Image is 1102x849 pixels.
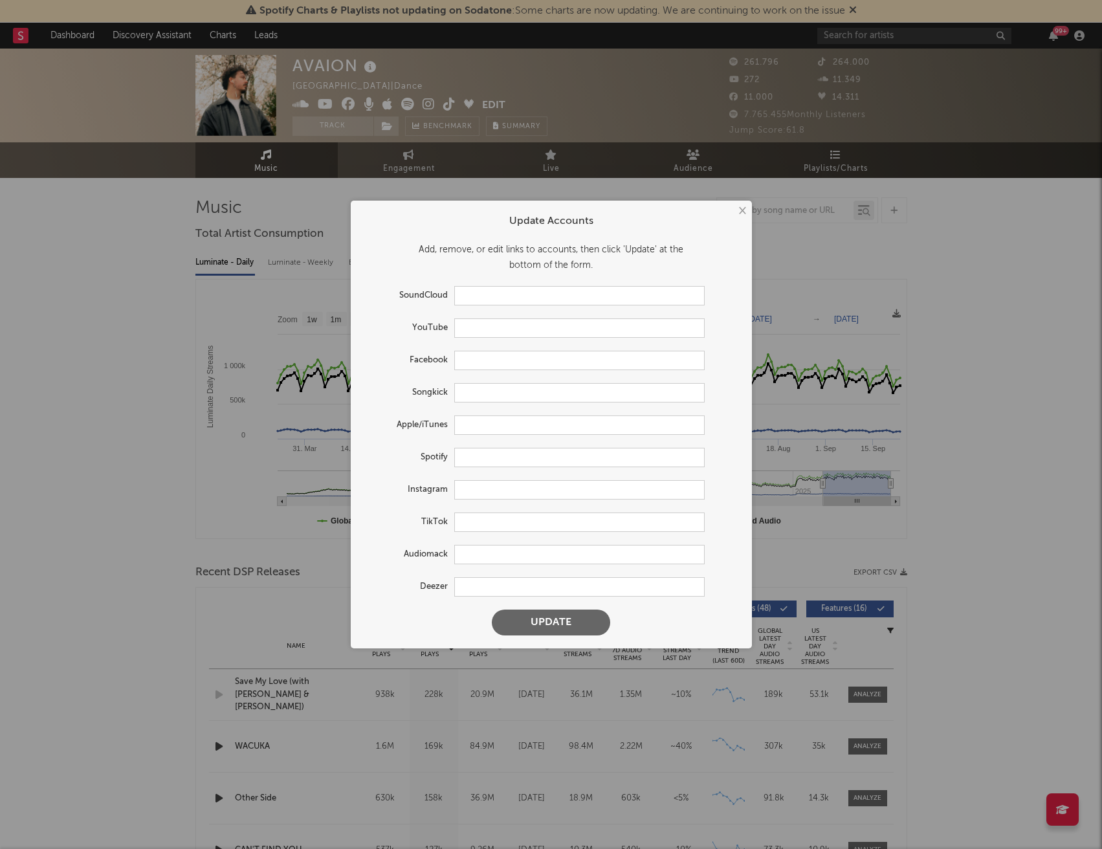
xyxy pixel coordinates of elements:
[364,353,454,368] label: Facebook
[364,547,454,562] label: Audiomack
[364,242,739,273] div: Add, remove, or edit links to accounts, then click 'Update' at the bottom of the form.
[364,320,454,336] label: YouTube
[734,204,749,218] button: ×
[364,450,454,465] label: Spotify
[364,385,454,401] label: Songkick
[492,610,610,635] button: Update
[364,417,454,433] label: Apple/iTunes
[364,214,739,229] div: Update Accounts
[364,288,454,303] label: SoundCloud
[364,579,454,595] label: Deezer
[364,514,454,530] label: TikTok
[364,482,454,498] label: Instagram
